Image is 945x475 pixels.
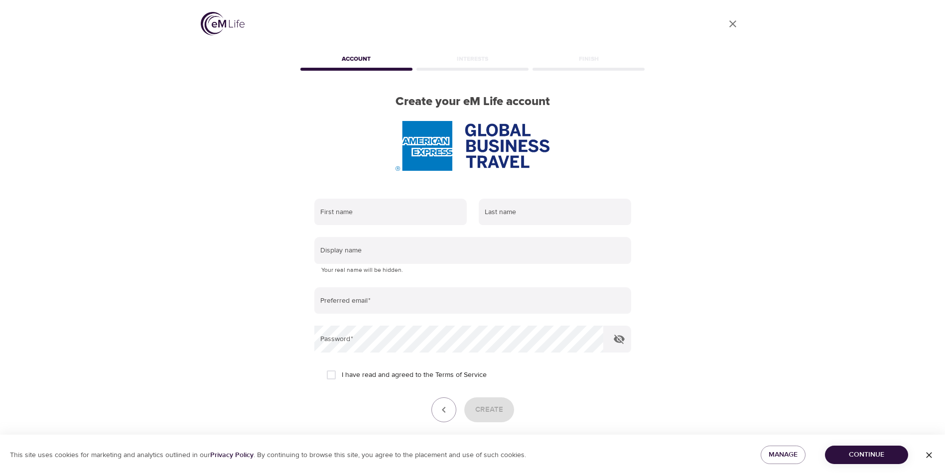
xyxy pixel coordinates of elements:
[721,12,745,36] a: close
[833,449,900,461] span: Continue
[761,446,806,464] button: Manage
[825,446,908,464] button: Continue
[342,370,487,380] span: I have read and agreed to the
[769,449,798,461] span: Manage
[201,12,245,35] img: logo
[210,451,254,460] a: Privacy Policy
[321,265,624,275] p: Your real name will be hidden.
[396,121,549,171] img: AmEx%20GBT%20logo.png
[435,370,487,380] a: Terms of Service
[298,95,647,109] h2: Create your eM Life account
